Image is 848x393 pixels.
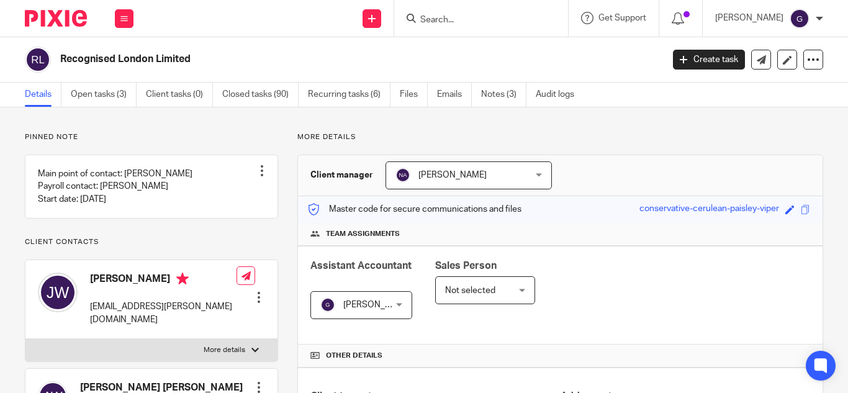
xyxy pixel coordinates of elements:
i: Primary [176,273,189,285]
h3: Client manager [310,169,373,181]
a: Recurring tasks (6) [308,83,390,107]
img: svg%3E [38,273,78,312]
img: Pixie [25,10,87,27]
span: Sales Person [435,261,497,271]
p: Master code for secure communications and files [307,203,521,215]
a: Emails [437,83,472,107]
p: More details [297,132,823,142]
span: [PERSON_NAME] [418,171,487,179]
a: Details [25,83,61,107]
span: Other details [326,351,382,361]
p: [EMAIL_ADDRESS][PERSON_NAME][DOMAIN_NAME] [90,300,237,326]
a: Audit logs [536,83,584,107]
span: [PERSON_NAME] [343,300,412,309]
span: Assistant Accountant [310,261,412,271]
img: svg%3E [25,47,51,73]
h2: Recognised London Limited [60,53,536,66]
a: Notes (3) [481,83,526,107]
p: Pinned note [25,132,278,142]
span: Not selected [445,286,495,295]
img: svg%3E [790,9,810,29]
p: [PERSON_NAME] [715,12,783,24]
span: Team assignments [326,229,400,239]
a: Closed tasks (90) [222,83,299,107]
div: conservative-cerulean-paisley-viper [639,202,779,217]
a: Create task [673,50,745,70]
p: Client contacts [25,237,278,247]
p: More details [204,345,245,355]
a: Client tasks (0) [146,83,213,107]
input: Search [419,15,531,26]
img: svg%3E [395,168,410,183]
a: Open tasks (3) [71,83,137,107]
span: Get Support [598,14,646,22]
img: svg%3E [320,297,335,312]
h4: [PERSON_NAME] [90,273,237,288]
a: Files [400,83,428,107]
